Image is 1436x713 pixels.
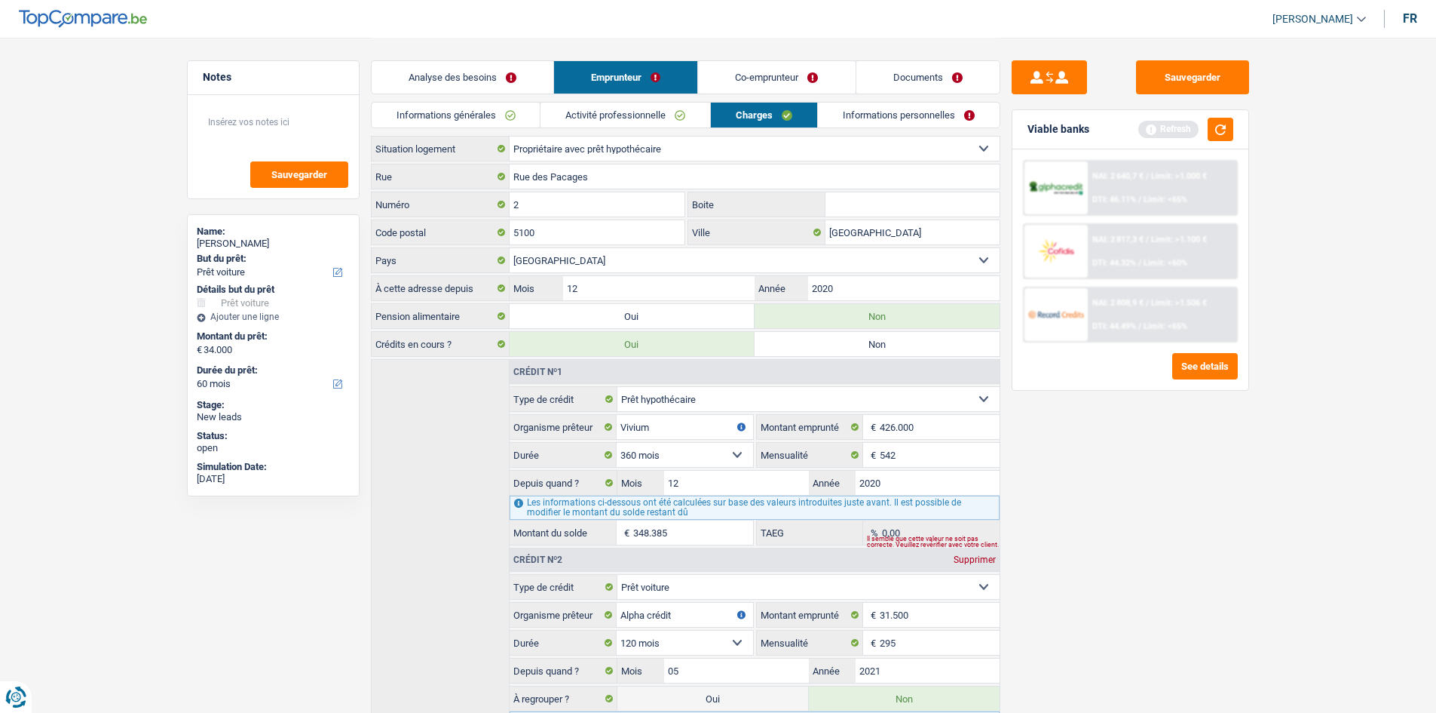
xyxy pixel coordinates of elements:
span: DTI: 46.11% [1092,195,1136,204]
div: Viable banks [1027,123,1089,136]
label: Crédits en cours ? [372,332,510,356]
span: NAI: 2 808,9 € [1092,298,1144,308]
span: / [1138,258,1141,268]
label: Année [809,659,856,683]
label: Mensualité [757,631,864,655]
label: Durée [510,631,617,655]
button: Sauvegarder [250,161,348,188]
label: Année [809,471,856,495]
label: Organisme prêteur [510,603,617,627]
span: / [1138,321,1141,331]
a: Emprunteur [554,61,697,94]
label: Année [755,276,808,300]
input: MM [664,659,808,683]
div: Simulation Date: [197,461,350,473]
div: Crédit nº1 [510,367,566,376]
label: Organisme prêteur [510,415,617,439]
input: MM [664,471,808,495]
label: Pension alimentaire [372,304,510,328]
label: Oui [510,332,755,356]
div: Ajouter une ligne [197,312,350,322]
label: Type de crédit [510,575,617,599]
label: Mois [510,276,563,300]
div: Stage: [197,399,350,411]
label: Non [809,687,1000,711]
div: Il semble que cette valeur ne soit pas correcte. Veuillez revérifier avec votre client. [867,539,999,545]
label: Durée [510,443,617,467]
span: € [863,631,880,655]
span: Limit: >1.000 € [1151,171,1207,181]
a: Co-emprunteur [698,61,855,94]
a: Informations personnelles [818,103,1000,128]
label: À cette adresse depuis [372,276,510,300]
span: € [863,415,880,439]
label: Type de crédit [510,387,617,411]
label: Code postal [372,220,510,244]
span: € [197,344,202,356]
h5: Notes [203,71,344,84]
label: Montant du prêt: [197,330,347,343]
span: % [863,521,882,545]
span: Sauvegarder [271,170,327,180]
label: Pays [372,248,510,272]
label: Montant du solde [510,521,617,545]
label: Non [755,332,1000,356]
label: Oui [617,687,808,711]
label: Depuis quand ? [510,471,617,495]
input: AAAA [856,471,1000,495]
label: Oui [510,304,755,328]
a: Informations générales [372,103,540,128]
div: Supprimer [950,555,1000,564]
input: AAAA [856,659,1000,683]
label: Mois [617,471,664,495]
div: [DATE] [197,473,350,485]
div: Crédit nº2 [510,555,566,564]
label: TAEG [757,521,864,545]
input: MM [563,276,754,300]
label: But du prêt: [197,253,347,265]
img: AlphaCredit [1028,180,1084,197]
span: / [1146,298,1149,308]
span: DTI: 44.32% [1092,258,1136,268]
div: fr [1403,11,1417,26]
div: Refresh [1138,121,1199,137]
span: Limit: <65% [1144,195,1187,204]
span: € [863,603,880,627]
a: Analyse des besoins [372,61,553,94]
div: [PERSON_NAME] [197,238,350,250]
span: Limit: >1.100 € [1151,235,1207,244]
div: Name: [197,226,350,238]
div: Status: [197,430,350,442]
div: New leads [197,411,350,423]
label: Boite [688,192,825,217]
a: Documents [856,61,1000,94]
span: Limit: >1.506 € [1151,298,1207,308]
label: Situation logement [372,137,510,161]
button: See details [1172,353,1238,380]
input: AAAA [808,276,999,300]
span: / [1146,171,1149,181]
img: TopCompare Logo [19,10,147,28]
label: Numéro [372,192,510,217]
a: Activité professionnelle [540,103,710,128]
img: Cofidis [1028,237,1084,265]
label: Ville [688,220,825,244]
span: / [1146,235,1149,244]
label: Montant emprunté [757,603,864,627]
span: Limit: <65% [1144,321,1187,331]
label: Mois [617,659,664,683]
label: Non [755,304,1000,328]
button: Sauvegarder [1136,60,1249,94]
label: Depuis quand ? [510,659,617,683]
span: € [617,521,633,545]
img: Record Credits [1028,300,1084,328]
div: open [197,442,350,454]
label: Durée du prêt: [197,364,347,376]
a: Charges [711,103,817,128]
span: NAI: 2 817,3 € [1092,235,1144,244]
span: / [1138,195,1141,204]
div: Détails but du prêt [197,284,350,296]
label: Mensualité [757,443,864,467]
a: [PERSON_NAME] [1260,7,1366,32]
span: Limit: <60% [1144,258,1187,268]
